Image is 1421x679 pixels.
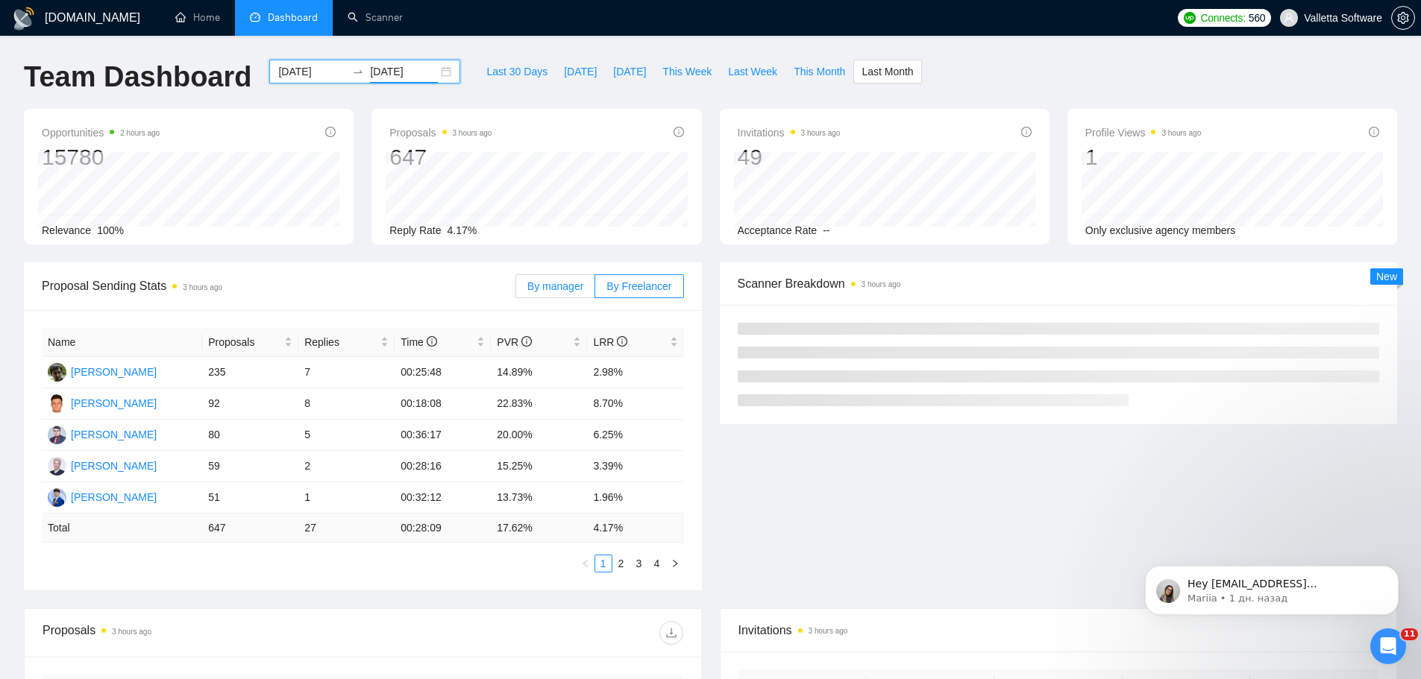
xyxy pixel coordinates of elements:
button: Last Month [853,60,921,83]
time: 3 hours ago [112,628,151,636]
span: Scanner Breakdown [738,274,1380,293]
a: DC[PERSON_NAME] [48,397,157,408]
span: Last Month [862,63,913,80]
td: 1.96% [587,482,683,514]
a: AA[PERSON_NAME] [48,459,157,471]
button: download [659,621,683,645]
span: PVR [497,336,532,348]
li: 2 [612,555,630,572]
span: download [660,627,683,639]
button: Last 30 Days [478,60,556,83]
span: dashboard [250,12,260,22]
span: Last 30 Days [486,63,548,80]
div: [PERSON_NAME] [71,489,157,505]
button: This Week [654,60,720,83]
button: left [577,555,595,572]
span: swap-right [352,66,364,78]
img: AA [48,457,66,476]
time: 3 hours ago [801,129,841,137]
span: Profile Views [1085,124,1202,142]
th: Replies [298,328,395,357]
li: Next Page [666,555,684,572]
button: Last Week [720,60,785,83]
th: Name [42,328,202,357]
td: 92 [202,388,298,420]
button: setting [1391,6,1415,30]
input: End date [370,63,438,80]
span: -- [823,224,829,236]
td: 8 [298,388,395,420]
td: 17.62 % [491,514,587,543]
td: 00:28:16 [395,451,491,482]
span: LRR [593,336,627,348]
td: 27 [298,514,395,543]
a: 2 [613,555,630,572]
a: searchScanner [348,11,403,24]
td: 235 [202,357,298,388]
time: 3 hours ago [183,283,222,291]
span: [DATE] [564,63,597,80]
li: 3 [630,555,648,572]
div: [PERSON_NAME] [71,364,157,380]
span: Invitations [738,124,841,142]
span: info-circle [1369,127,1379,137]
span: 4.17% [448,224,477,236]
div: [PERSON_NAME] [71,426,157,443]
td: 00:25:48 [395,357,491,388]
span: [DATE] [613,63,646,80]
li: 1 [595,555,612,572]
a: 4 [649,555,665,572]
td: 00:32:12 [395,482,491,514]
td: 4.17 % [587,514,683,543]
div: [PERSON_NAME] [71,458,157,474]
span: Proposals [208,334,281,350]
div: 15780 [42,143,160,171]
span: Proposals [389,124,492,142]
span: info-circle [427,336,437,347]
span: to [352,66,364,78]
td: Total [42,514,202,543]
time: 3 hours ago [1161,129,1201,137]
span: Only exclusive agency members [1085,224,1236,236]
td: 14.89% [491,357,587,388]
td: 647 [202,514,298,543]
img: DS [48,426,66,444]
span: By manager [527,280,583,292]
iframe: Intercom live chat [1370,628,1406,664]
td: 00:28:09 [395,514,491,543]
li: Previous Page [577,555,595,572]
span: user [1284,13,1294,23]
img: MT [48,363,66,382]
span: Relevance [42,224,91,236]
td: 3.39% [587,451,683,482]
iframe: Intercom notifications сообщение [1123,534,1421,639]
div: 49 [738,143,841,171]
time: 3 hours ago [862,280,901,288]
td: 00:18:08 [395,388,491,420]
img: DC [48,394,66,413]
time: 2 hours ago [120,129,160,137]
span: Dashboard [268,11,318,24]
td: 8.70% [587,388,683,420]
span: info-circle [617,336,627,347]
span: New [1376,271,1397,282]
div: [PERSON_NAME] [71,395,157,411]
a: MT[PERSON_NAME] [48,365,157,377]
td: 80 [202,420,298,451]
td: 00:36:17 [395,420,491,451]
span: Last Week [728,63,777,80]
div: 1 [1085,143,1202,171]
span: Time [401,336,436,348]
span: Connects: [1200,10,1245,26]
span: Replies [304,334,377,350]
time: 3 hours ago [809,627,848,635]
div: 647 [389,143,492,171]
span: Proposal Sending Stats [42,277,515,295]
td: 15.25% [491,451,587,482]
span: left [581,559,590,568]
span: info-circle [521,336,532,347]
th: Proposals [202,328,298,357]
span: setting [1392,12,1414,24]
